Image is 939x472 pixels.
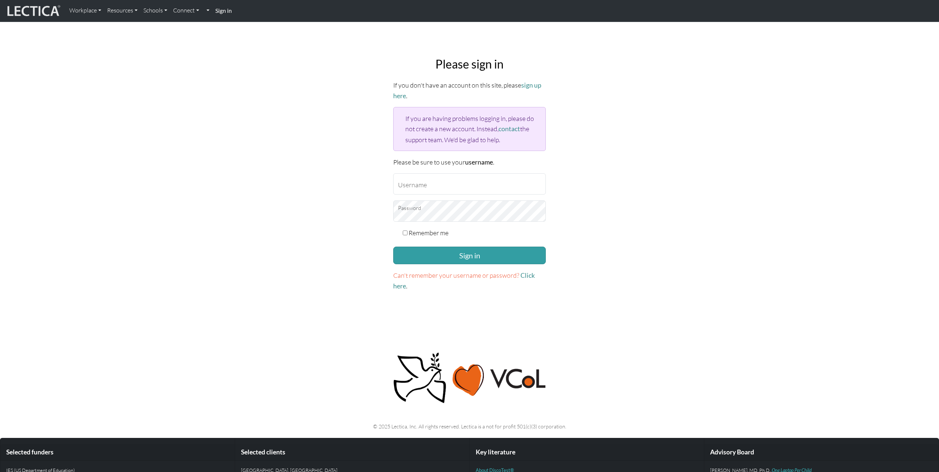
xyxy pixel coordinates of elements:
div: Selected funders [0,444,235,461]
input: Username [393,173,546,195]
a: Resources [104,3,140,18]
div: If you are having problems logging in, please do not create a new account. Instead, the support t... [393,107,546,151]
a: Connect [170,3,202,18]
span: Can't remember your username or password? [393,271,519,279]
button: Sign in [393,247,546,264]
a: Workplace [66,3,104,18]
a: Schools [140,3,170,18]
label: Remember me [409,228,449,238]
div: Selected clients [235,444,469,461]
strong: Sign in [215,7,232,14]
div: Key literature [470,444,704,461]
img: lecticalive [6,4,61,18]
p: . [393,270,546,291]
p: Please be sure to use your . [393,157,546,167]
a: contact [498,125,520,133]
a: Sign in [212,3,235,19]
div: Advisory Board [704,444,939,461]
h2: Please sign in [393,57,546,71]
p: © 2025 Lectica, Inc. All rights reserved. Lectica is a not for profit 501(c)(3) corporation. [232,422,707,431]
strong: username [465,158,493,166]
img: Peace, love, VCoL [391,351,548,405]
p: If you don't have an account on this site, please . [393,80,546,101]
